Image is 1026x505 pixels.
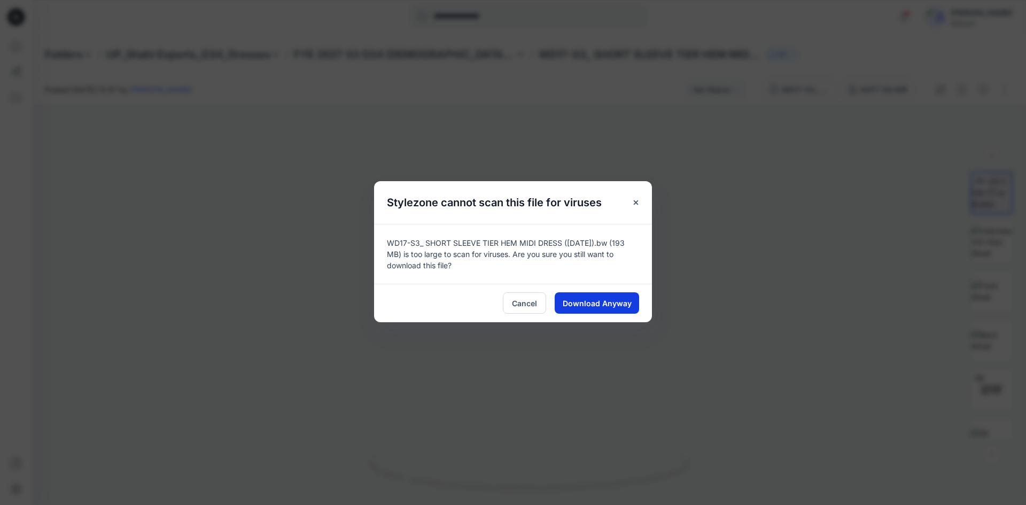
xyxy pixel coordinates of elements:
[503,292,546,314] button: Cancel
[512,298,537,309] span: Cancel
[626,193,646,212] button: Close
[374,181,615,224] h5: Stylezone cannot scan this file for viruses
[563,298,632,309] span: Download Anyway
[374,224,652,284] div: WD17-S3_ SHORT SLEEVE TIER HEM MIDI DRESS ([DATE]).bw (193 MB) is too large to scan for viruses. ...
[555,292,639,314] button: Download Anyway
